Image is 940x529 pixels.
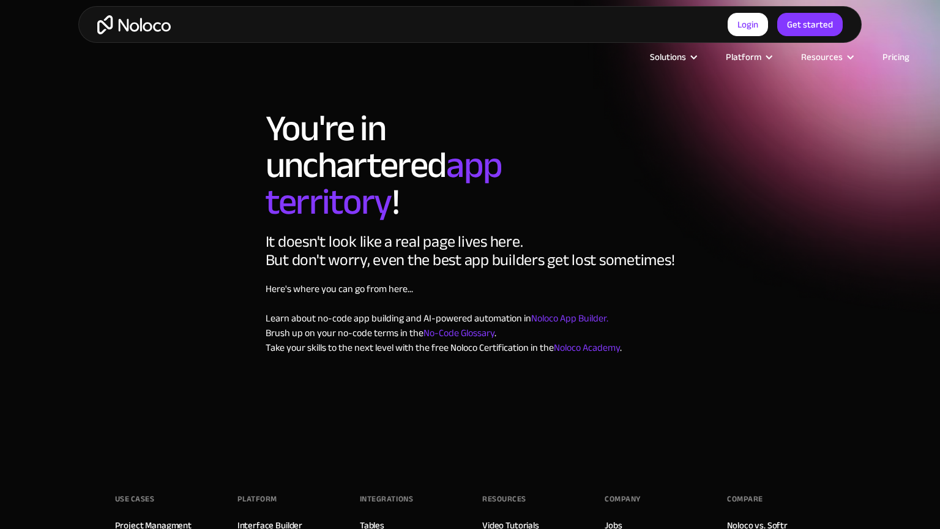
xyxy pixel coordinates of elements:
[97,15,171,34] a: home
[726,49,761,65] div: Platform
[728,13,768,36] a: Login
[801,49,843,65] div: Resources
[786,49,867,65] div: Resources
[635,49,711,65] div: Solutions
[777,13,843,36] a: Get started
[867,49,925,65] a: Pricing
[711,49,786,65] div: Platform
[650,49,686,65] div: Solutions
